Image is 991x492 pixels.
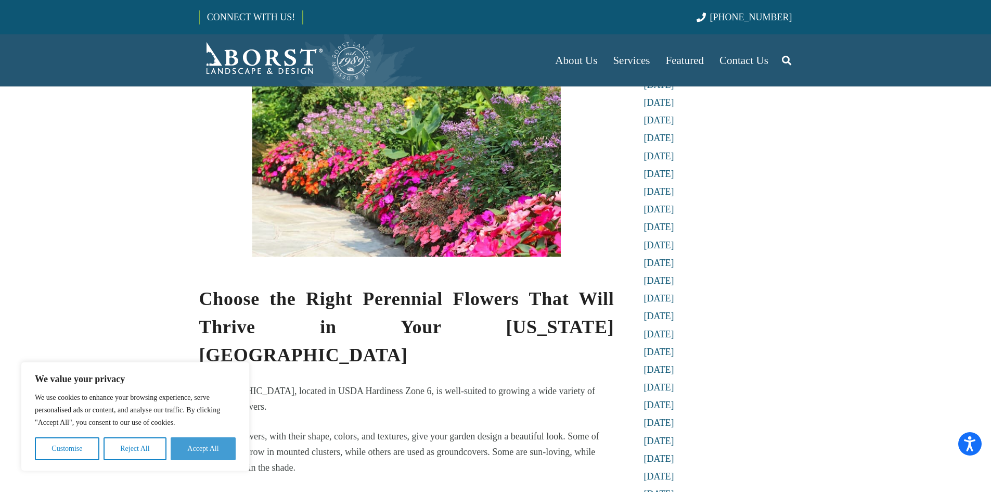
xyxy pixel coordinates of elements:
a: [DATE] [644,204,674,215]
a: [DATE] [644,347,674,357]
a: [DATE] [644,133,674,143]
a: [DATE] [644,80,674,90]
p: [GEOGRAPHIC_DATA], located in USDA Hardiness Zone 6, is well-suited to growing a wide variety of ... [199,383,614,414]
img: perennial-flowers [252,51,561,256]
a: [DATE] [644,329,674,339]
button: Accept All [171,437,236,460]
a: [DATE] [644,293,674,304]
a: [DATE] [644,418,674,428]
span: Services [613,54,650,67]
strong: Choose the Right Perennial Flowers That Will Thrive in Your [US_STATE][GEOGRAPHIC_DATA] [199,288,614,365]
a: Services [605,34,658,86]
a: [DATE] [644,364,674,375]
a: Featured [658,34,712,86]
a: [DATE] [644,222,674,232]
span: About Us [555,54,597,67]
a: Contact Us [712,34,776,86]
a: [DATE] [644,275,674,286]
a: About Us [547,34,605,86]
a: [DATE] [644,240,674,250]
a: [DATE] [644,471,674,482]
p: Perennial flowers, with their shape, colors, and textures, give your garden design a beautiful lo... [199,428,614,475]
p: We value your privacy [35,373,236,385]
button: Customise [35,437,99,460]
span: [PHONE_NUMBER] [710,12,792,22]
a: [DATE] [644,186,674,197]
a: [DATE] [644,436,674,446]
a: [DATE] [644,400,674,410]
p: We use cookies to enhance your browsing experience, serve personalised ads or content, and analys... [35,392,236,429]
a: [DATE] [644,115,674,125]
button: Reject All [104,437,166,460]
a: [DATE] [644,453,674,464]
a: [DATE] [644,311,674,321]
a: [PHONE_NUMBER] [697,12,792,22]
a: Borst-Logo [199,40,372,81]
a: [DATE] [644,169,674,179]
a: Search [776,47,797,73]
span: Featured [666,54,704,67]
a: CONNECT WITH US! [200,5,302,30]
a: [DATE] [644,151,674,161]
a: [DATE] [644,382,674,393]
span: Contact Us [719,54,768,67]
a: [DATE] [644,258,674,268]
a: [DATE] [644,97,674,108]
